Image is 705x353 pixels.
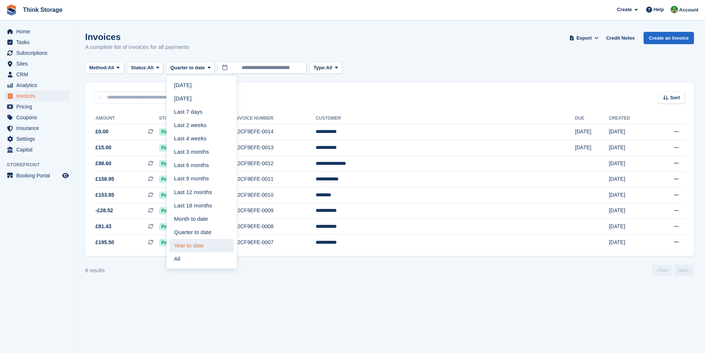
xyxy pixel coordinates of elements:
[169,239,234,252] a: Year to date
[4,144,70,155] a: menu
[108,64,114,71] span: All
[7,161,74,169] span: Storefront
[575,113,609,124] th: Due
[16,69,61,80] span: CRM
[95,175,114,183] span: £158.95
[609,219,653,235] td: [DATE]
[4,91,70,101] a: menu
[4,101,70,112] a: menu
[159,239,173,246] span: Paid
[313,64,326,71] span: Type:
[169,105,234,119] a: Last 7 days
[235,203,316,219] td: 12CF9EFE-0009
[577,34,592,42] span: Export
[95,223,111,230] span: £81.43
[568,32,600,44] button: Export
[16,37,61,47] span: Tasks
[4,134,70,144] a: menu
[159,160,173,167] span: Paid
[16,112,61,123] span: Coupons
[16,80,61,90] span: Analytics
[326,64,332,71] span: All
[95,160,111,167] span: £98.60
[85,267,105,274] div: 8 results
[609,124,653,140] td: [DATE]
[16,48,61,58] span: Subscriptions
[159,207,173,214] span: Paid
[617,6,632,13] span: Create
[4,69,70,80] a: menu
[94,113,159,124] th: Amount
[235,219,316,235] td: 12CF9EFE-0008
[95,239,114,246] span: £195.50
[651,265,695,276] nav: Page
[235,140,316,156] td: 12CF9EFE-0013
[4,80,70,90] a: menu
[147,64,154,71] span: All
[575,124,609,140] td: [DATE]
[309,62,342,74] button: Type: All
[95,144,111,151] span: £15.00
[16,26,61,37] span: Home
[4,26,70,37] a: menu
[609,203,653,219] td: [DATE]
[16,101,61,112] span: Pricing
[316,113,575,124] th: Customer
[235,156,316,171] td: 12CF9EFE-0012
[85,43,189,51] p: A complete list of invoices for all payments
[654,6,664,13] span: Help
[609,234,653,250] td: [DATE]
[235,124,316,140] td: 12CF9EFE-0014
[6,4,17,16] img: stora-icon-8386f47178a22dfd0bd8f6a31ec36ba5ce8667c1dd55bd0f319d3a0aa187defe.svg
[609,113,653,124] th: Created
[16,144,61,155] span: Capital
[169,226,234,239] a: Quarter to date
[127,62,163,74] button: Status: All
[671,6,678,13] img: Sarah Mackie
[4,48,70,58] a: menu
[169,172,234,186] a: Last 9 months
[131,64,147,71] span: Status:
[159,192,173,199] span: Paid
[4,123,70,133] a: menu
[235,234,316,250] td: 12CF9EFE-0007
[169,186,234,199] a: Last 12 months
[4,170,70,181] a: menu
[4,37,70,47] a: menu
[16,170,61,181] span: Booking Portal
[89,64,108,71] span: Method:
[4,59,70,69] a: menu
[85,62,124,74] button: Method: All
[169,119,234,132] a: Last 2 weeks
[575,140,609,156] td: [DATE]
[170,64,205,71] span: Quarter to date
[235,113,316,124] th: Invoice Number
[675,265,694,276] a: Next
[95,191,114,199] span: £153.85
[169,92,234,105] a: [DATE]
[609,156,653,171] td: [DATE]
[169,79,234,92] a: [DATE]
[169,159,234,172] a: Last 6 months
[169,252,234,266] a: All
[652,265,672,276] a: Previous
[20,4,66,16] a: Think Storage
[169,132,234,145] a: Last 4 weeks
[61,171,70,180] a: Preview store
[609,140,653,156] td: [DATE]
[235,187,316,203] td: 12CF9EFE-0010
[169,199,234,212] a: Last 18 months
[16,123,61,133] span: Insurance
[159,176,173,183] span: Paid
[679,6,698,14] span: Account
[4,112,70,123] a: menu
[609,187,653,203] td: [DATE]
[16,59,61,69] span: Sites
[95,128,108,136] span: £0.00
[85,32,189,42] h1: Invoices
[16,91,61,101] span: Invoices
[159,223,173,230] span: Paid
[166,62,215,74] button: Quarter to date
[159,113,195,124] th: Status
[169,145,234,159] a: Last 3 months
